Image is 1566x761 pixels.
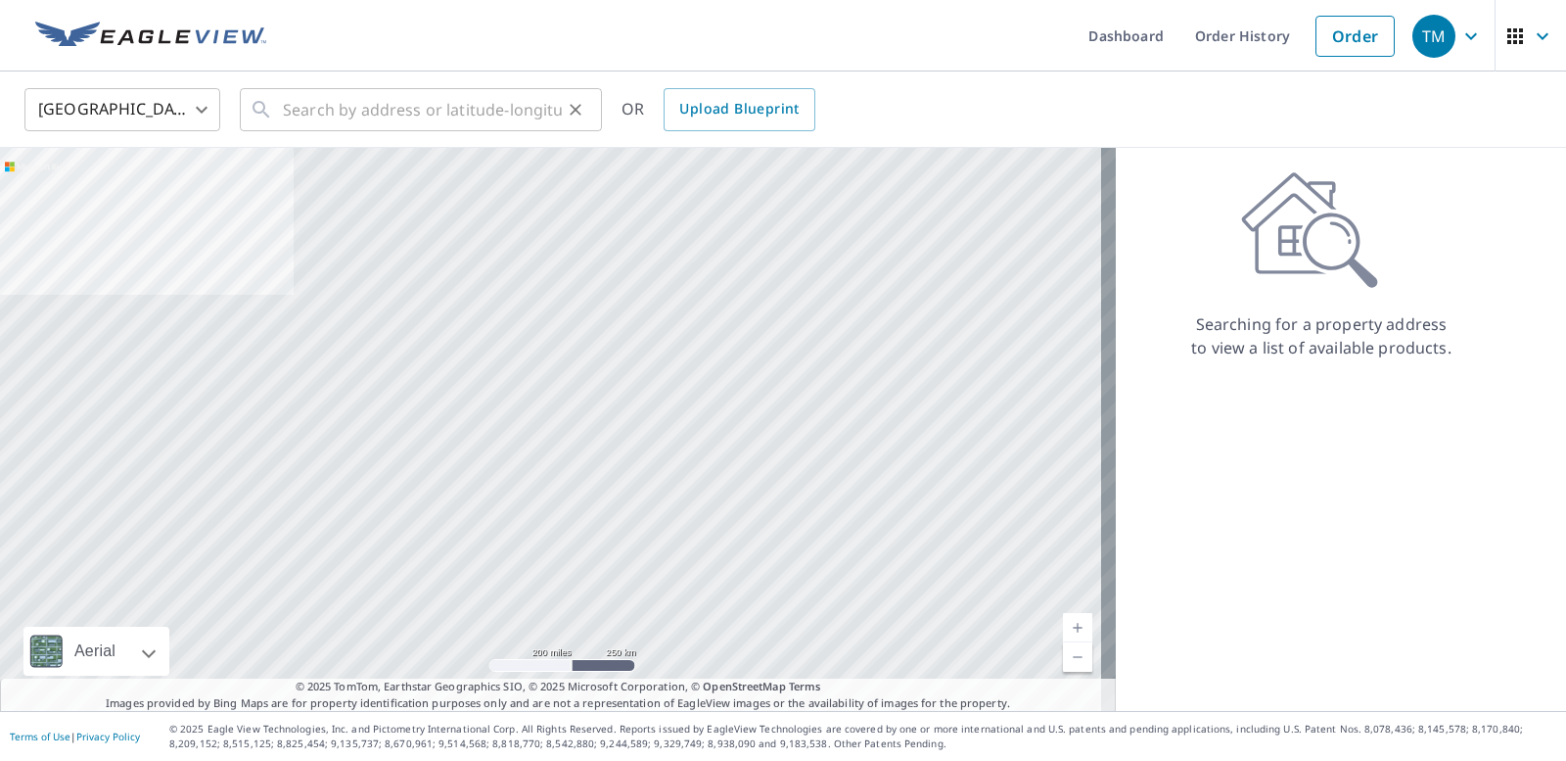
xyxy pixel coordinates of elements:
span: © 2025 TomTom, Earthstar Geographics SIO, © 2025 Microsoft Corporation, © [296,679,821,695]
a: Current Level 5, Zoom Out [1063,642,1092,672]
span: Upload Blueprint [679,97,799,121]
div: [GEOGRAPHIC_DATA] [24,82,220,137]
div: Aerial [69,627,121,676]
div: Aerial [23,627,169,676]
p: Searching for a property address to view a list of available products. [1190,312,1452,359]
a: Privacy Policy [76,730,140,743]
p: | [10,731,140,742]
div: TM [1412,15,1455,58]
div: OR [622,88,815,131]
a: Terms of Use [10,730,70,743]
a: Upload Blueprint [664,88,814,131]
a: Order [1315,16,1395,57]
a: OpenStreetMap [703,679,785,693]
input: Search by address or latitude-longitude [283,82,562,137]
p: © 2025 Eagle View Technologies, Inc. and Pictometry International Corp. All Rights Reserved. Repo... [169,722,1556,751]
a: Terms [789,679,821,693]
button: Clear [562,96,589,123]
img: EV Logo [35,22,266,51]
a: Current Level 5, Zoom In [1063,613,1092,642]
